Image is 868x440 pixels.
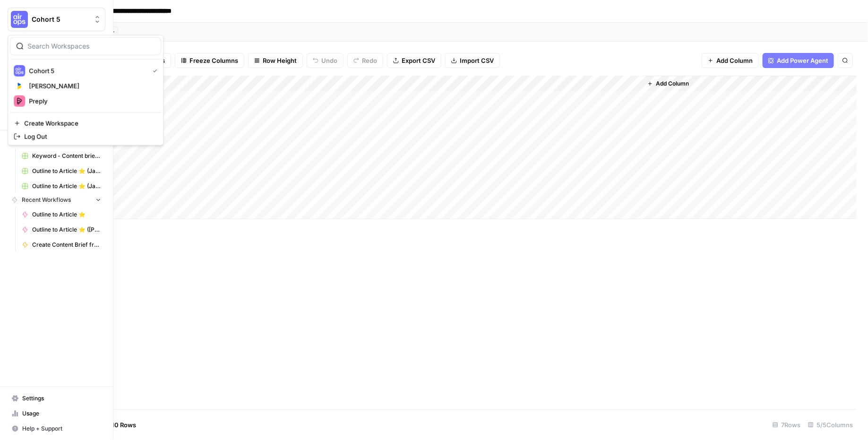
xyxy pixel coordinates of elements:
[24,119,154,128] span: Create Workspace
[32,152,101,160] span: Keyword - Content brief - Article (Airops builders) - [PERSON_NAME]
[656,79,689,88] span: Add Column
[32,241,101,249] span: Create Content Brief from Keyword (Jaione)
[29,66,145,76] span: Cohort 5
[24,132,154,141] span: Log Out
[777,56,828,65] span: Add Power Agent
[32,225,101,234] span: Outline to Article ⭐️ ([PERSON_NAME])
[32,15,89,24] span: Cohort 5
[362,56,377,65] span: Redo
[32,182,101,190] span: Outline to Article ⭐️ (Jaione) Grid (1)
[445,53,500,68] button: Import CSV
[22,424,101,433] span: Help + Support
[8,193,105,207] button: Recent Workflows
[22,394,101,403] span: Settings
[321,56,337,65] span: Undo
[17,237,105,252] a: Create Content Brief from Keyword (Jaione)
[8,421,105,436] button: Help + Support
[17,164,105,179] a: Outline to Article ⭐️ (Jaione) Grid
[11,11,28,28] img: Cohort 5 Logo
[402,56,435,65] span: Export CSV
[27,42,155,51] input: Search Workspaces
[763,53,834,68] button: Add Power Agent
[17,222,105,237] a: Outline to Article ⭐️ ([PERSON_NAME])
[22,409,101,418] span: Usage
[8,391,105,406] a: Settings
[347,53,383,68] button: Redo
[769,417,804,432] div: 7 Rows
[17,207,105,222] a: Outline to Article ⭐️
[175,53,244,68] button: Freeze Columns
[8,8,105,31] button: Workspace: Cohort 5
[804,417,857,432] div: 5/5 Columns
[17,148,105,164] a: Keyword - Content brief - Article (Airops builders) - [PERSON_NAME]
[307,53,344,68] button: Undo
[248,53,303,68] button: Row Height
[263,56,297,65] span: Row Height
[189,56,238,65] span: Freeze Columns
[10,130,161,143] a: Log Out
[32,210,101,219] span: Outline to Article ⭐️
[387,53,441,68] button: Export CSV
[460,56,494,65] span: Import CSV
[17,179,105,194] a: Outline to Article ⭐️ (Jaione) Grid (1)
[98,420,136,430] span: Add 10 Rows
[32,167,101,175] span: Outline to Article ⭐️ (Jaione) Grid
[702,53,759,68] button: Add Column
[22,196,71,204] span: Recent Workflows
[716,56,753,65] span: Add Column
[29,81,154,91] span: [PERSON_NAME]
[644,78,693,90] button: Add Column
[14,65,25,77] img: Cohort 5 Logo
[29,96,154,106] span: Preply
[10,117,161,130] a: Create Workspace
[14,80,25,92] img: Nikki Test Logo
[8,406,105,421] a: Usage
[14,95,25,107] img: Preply Logo
[8,35,163,146] div: Workspace: Cohort 5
